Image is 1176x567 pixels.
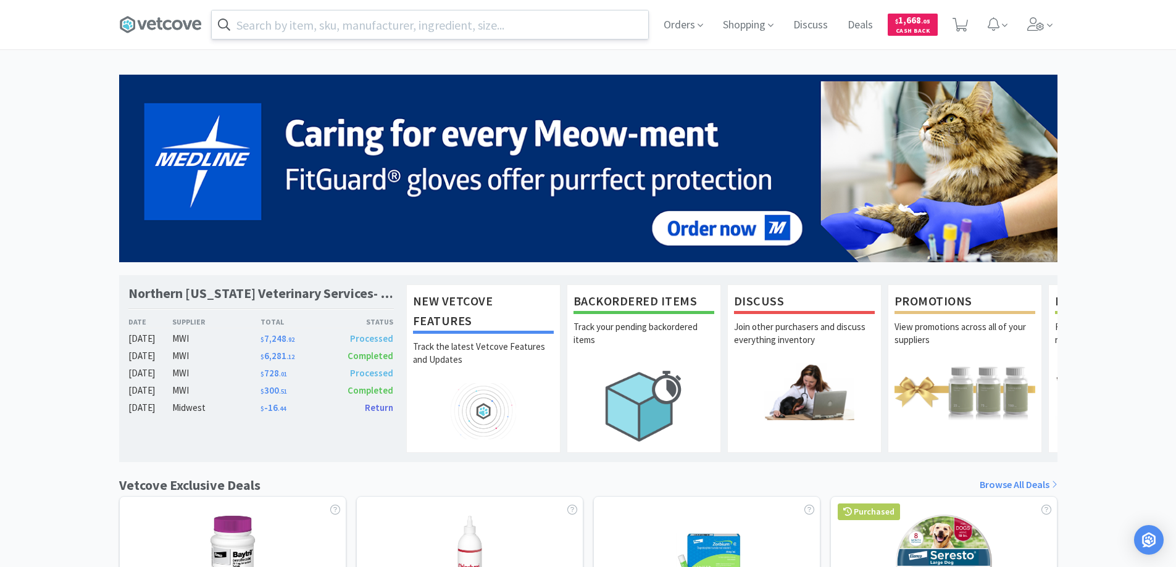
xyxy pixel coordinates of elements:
[888,284,1042,452] a: PromotionsView promotions across all of your suppliers
[119,75,1057,262] img: 5b85490d2c9a43ef9873369d65f5cc4c_481.png
[212,10,648,39] input: Search by item, sku, manufacturer, ingredient, size...
[348,384,393,396] span: Completed
[286,353,294,361] span: . 12
[573,363,714,448] img: hero_backorders.png
[128,349,394,363] a: [DATE]MWI$6,281.12Completed
[327,316,394,328] div: Status
[895,320,1035,363] p: View promotions across all of your suppliers
[128,331,173,346] div: [DATE]
[128,366,173,381] div: [DATE]
[172,316,261,328] div: Supplier
[843,20,878,31] a: Deals
[727,284,882,452] a: DiscussJoin other purchasers and discuss everything inventory
[128,400,394,415] a: [DATE]Midwest$-16.44Return
[279,387,287,395] span: . 51
[895,17,898,25] span: $
[261,333,294,344] span: 7,248
[128,349,173,363] div: [DATE]
[128,331,394,346] a: [DATE]MWI$7,248.92Processed
[128,400,173,415] div: [DATE]
[261,367,287,379] span: 728
[261,384,287,396] span: 300
[261,350,294,362] span: 6,281
[734,320,875,363] p: Join other purchasers and discuss everything inventory
[573,291,714,314] h1: Backordered Items
[172,366,261,381] div: MWI
[261,405,264,413] span: $
[573,320,714,363] p: Track your pending backordered items
[413,291,554,334] h1: New Vetcove Features
[350,367,393,379] span: Processed
[1134,525,1164,555] div: Open Intercom Messenger
[261,316,327,328] div: Total
[172,349,261,363] div: MWI
[128,284,394,302] h1: Northern [US_STATE] Veterinary Services- [GEOGRAPHIC_DATA]
[895,363,1035,420] img: hero_promotions.png
[172,383,261,398] div: MWI
[888,8,938,41] a: $1,668.05Cash Back
[279,370,287,378] span: . 01
[365,402,393,413] span: Return
[980,477,1057,493] a: Browse All Deals
[921,17,930,25] span: . 05
[128,316,173,328] div: Date
[261,402,286,413] span: -16
[172,331,261,346] div: MWI
[128,383,173,398] div: [DATE]
[261,353,264,361] span: $
[734,363,875,420] img: hero_discuss.png
[286,336,294,344] span: . 92
[278,405,286,413] span: . 44
[348,350,393,362] span: Completed
[350,333,393,344] span: Processed
[895,28,930,36] span: Cash Back
[261,370,264,378] span: $
[172,400,261,415] div: Midwest
[895,14,930,26] span: 1,668
[413,383,554,439] img: hero_feature_roadmap.png
[788,20,833,31] a: Discuss
[261,336,264,344] span: $
[128,383,394,398] a: [DATE]MWI$300.51Completed
[734,291,875,314] h1: Discuss
[261,387,264,395] span: $
[406,284,561,452] a: New Vetcove FeaturesTrack the latest Vetcove Features and Updates
[413,340,554,383] p: Track the latest Vetcove Features and Updates
[895,291,1035,314] h1: Promotions
[128,366,394,381] a: [DATE]MWI$728.01Processed
[567,284,721,452] a: Backordered ItemsTrack your pending backordered items
[119,474,261,496] h1: Vetcove Exclusive Deals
